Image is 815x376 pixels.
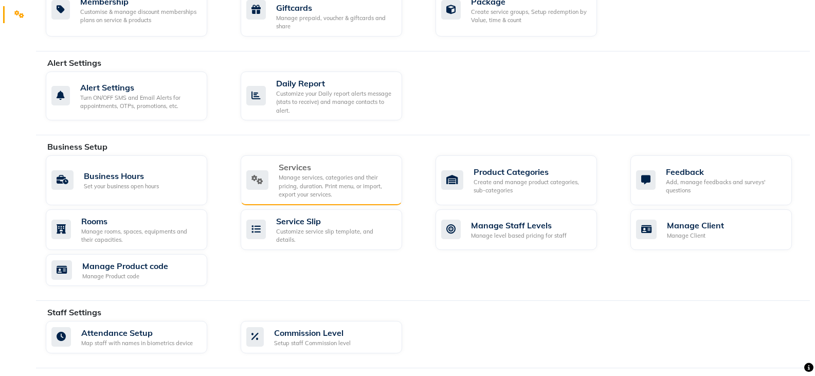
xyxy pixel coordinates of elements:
div: Daily Report [276,77,394,89]
a: Commission LevelSetup staff Commission level [241,321,420,353]
a: Manage Product codeManage Product code [46,254,225,287]
a: Manage Staff LevelsManage level based pricing for staff [436,209,615,250]
div: Create service groups, Setup redemption by Value, time & count [471,8,589,25]
div: Add, manage feedbacks and surveys' questions [666,178,784,195]
div: Manage rooms, spaces, equipments and their capacities. [81,227,199,244]
div: Customize your Daily report alerts message (stats to receive) and manage contacts to alert. [276,89,394,115]
div: Manage services, categories and their pricing, duration. Print menu, or import, export your servi... [279,173,394,199]
div: Setup staff Commission level [274,339,351,348]
div: Alert Settings [80,81,199,94]
a: Product CategoriesCreate and manage product categories, sub-categories [436,155,615,205]
div: Manage Staff Levels [471,219,567,231]
div: Manage Product code [82,272,168,281]
div: Map staff with names in biometrics device [81,339,193,348]
div: Business Hours [84,170,159,182]
a: Alert SettingsTurn ON/OFF SMS and Email Alerts for appointments, OTPs, promotions, etc. [46,71,225,121]
div: Service Slip [276,215,394,227]
div: Feedback [666,166,784,178]
a: ServicesManage services, categories and their pricing, duration. Print menu, or import, export yo... [241,155,420,205]
div: Manage prepaid, voucher & giftcards and share [276,14,394,31]
div: Product Categories [474,166,589,178]
div: Rooms [81,215,199,227]
div: Manage Client [667,231,724,240]
div: Manage level based pricing for staff [471,231,567,240]
div: Create and manage product categories, sub-categories [474,178,589,195]
a: FeedbackAdd, manage feedbacks and surveys' questions [630,155,810,205]
div: Commission Level [274,327,351,339]
div: Services [279,161,394,173]
div: Customize service slip template, and details. [276,227,394,244]
a: Daily ReportCustomize your Daily report alerts message (stats to receive) and manage contacts to ... [241,71,420,121]
a: Business HoursSet your business open hours [46,155,225,205]
div: Customise & manage discount memberships plans on service & products [80,8,199,25]
a: Service SlipCustomize service slip template, and details. [241,209,420,250]
a: RoomsManage rooms, spaces, equipments and their capacities. [46,209,225,250]
div: Set your business open hours [84,182,159,191]
a: Attendance SetupMap staff with names in biometrics device [46,321,225,353]
a: Manage ClientManage Client [630,209,810,250]
div: Attendance Setup [81,327,193,339]
div: Manage Product code [82,260,168,272]
div: Manage Client [667,219,724,231]
div: Turn ON/OFF SMS and Email Alerts for appointments, OTPs, promotions, etc. [80,94,199,111]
